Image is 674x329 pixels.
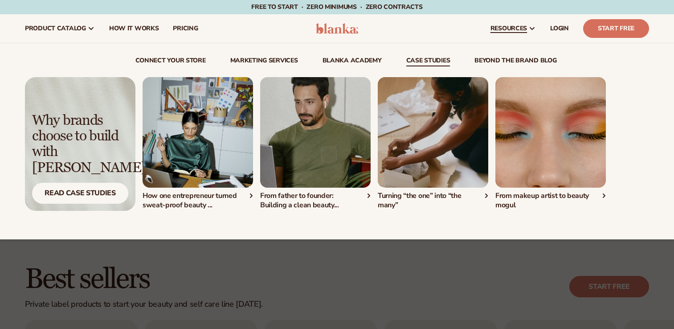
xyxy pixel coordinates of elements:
[25,77,135,211] img: Light background with shadow.
[378,77,488,188] img: Person packaging an order in a box.
[323,58,382,66] a: Blanka Academy
[260,77,371,210] a: Man holding tablet on couch. From father to founder: Building a clean beauty...
[135,58,206,66] a: connect your store
[143,77,253,188] img: Female in office.
[316,23,358,34] img: logo
[166,14,205,43] a: pricing
[583,19,649,38] a: Start Free
[32,113,128,176] div: Why brands choose to build with [PERSON_NAME]
[543,14,576,43] a: LOGIN
[378,191,488,210] div: Turning “the one” into “the many”
[251,3,422,11] span: Free to start · ZERO minimums · ZERO contracts
[260,77,371,188] img: Man holding tablet on couch.
[378,77,488,210] div: 3 / 4
[495,191,606,210] div: From makeup artist to beauty mogul
[32,183,128,204] div: Read Case Studies
[173,25,198,32] span: pricing
[490,25,527,32] span: resources
[143,191,253,210] div: How one entrepreneur turned sweat-proof beauty ...
[102,14,166,43] a: How It Works
[378,77,488,210] a: Person packaging an order in a box. Turning “the one” into “the many”
[495,77,606,210] a: Eyes with multicolor makeup. From makeup artist to beauty mogul
[143,77,253,210] div: 1 / 4
[406,58,450,66] a: case studies
[495,77,606,210] div: 4 / 4
[25,77,135,211] a: Light background with shadow. Why brands choose to build with [PERSON_NAME] Read Case Studies
[260,191,371,210] div: From father to founder: Building a clean beauty...
[109,25,159,32] span: How It Works
[474,58,556,66] a: beyond the brand blog
[260,77,371,210] div: 2 / 4
[483,14,543,43] a: resources
[25,25,86,32] span: product catalog
[143,77,253,210] a: Female in office. How one entrepreneur turned sweat-proof beauty ...
[18,14,102,43] a: product catalog
[230,58,298,66] a: Marketing services
[495,77,606,188] img: Eyes with multicolor makeup.
[550,25,569,32] span: LOGIN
